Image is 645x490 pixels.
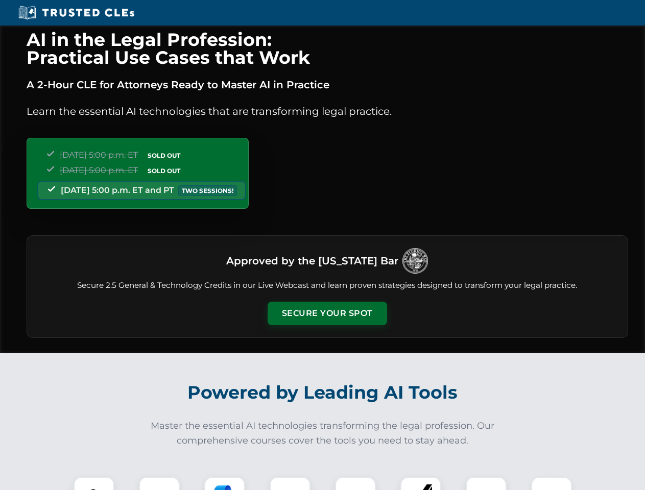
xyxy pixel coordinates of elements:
p: Learn the essential AI technologies that are transforming legal practice. [27,103,628,119]
span: SOLD OUT [144,165,184,176]
button: Secure Your Spot [268,302,387,325]
h1: AI in the Legal Profession: Practical Use Cases that Work [27,31,628,66]
img: Logo [402,248,428,274]
h2: Powered by Leading AI Tools [40,375,606,410]
img: Trusted CLEs [15,5,137,20]
span: SOLD OUT [144,150,184,161]
p: Master the essential AI technologies transforming the legal profession. Our comprehensive courses... [144,419,501,448]
p: A 2-Hour CLE for Attorneys Ready to Master AI in Practice [27,77,628,93]
span: [DATE] 5:00 p.m. ET [60,165,138,175]
span: [DATE] 5:00 p.m. ET [60,150,138,160]
p: Secure 2.5 General & Technology Credits in our Live Webcast and learn proven strategies designed ... [39,280,615,291]
h3: Approved by the [US_STATE] Bar [226,252,398,270]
